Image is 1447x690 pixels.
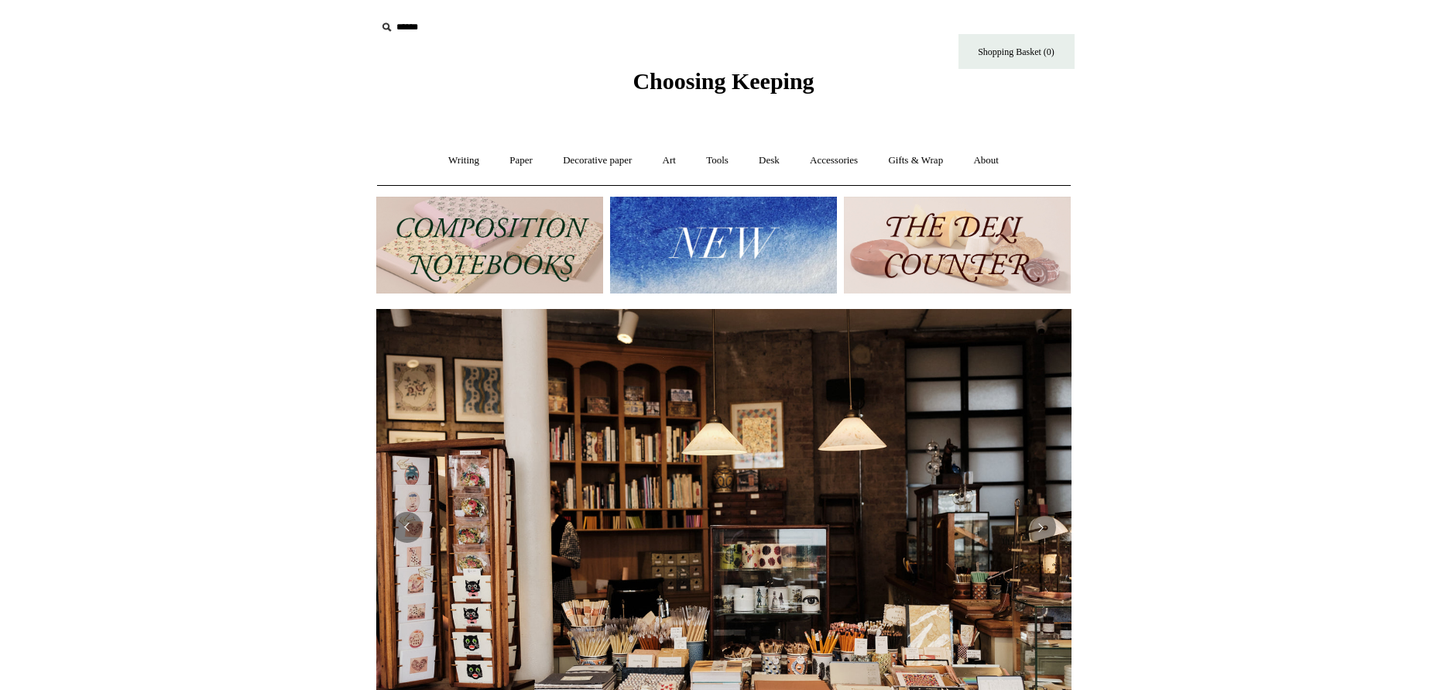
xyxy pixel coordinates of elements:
[633,68,814,94] span: Choosing Keeping
[745,140,794,181] a: Desk
[796,140,872,181] a: Accessories
[495,140,547,181] a: Paper
[874,140,957,181] a: Gifts & Wrap
[633,81,814,91] a: Choosing Keeping
[844,197,1071,294] img: The Deli Counter
[1025,512,1056,543] button: Next
[958,34,1075,69] a: Shopping Basket (0)
[434,140,493,181] a: Writing
[692,140,742,181] a: Tools
[610,197,837,294] img: New.jpg__PID:f73bdf93-380a-4a35-bcfe-7823039498e1
[959,140,1013,181] a: About
[376,197,603,294] img: 202302 Composition ledgers.jpg__PID:69722ee6-fa44-49dd-a067-31375e5d54ec
[549,140,646,181] a: Decorative paper
[392,512,423,543] button: Previous
[649,140,690,181] a: Art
